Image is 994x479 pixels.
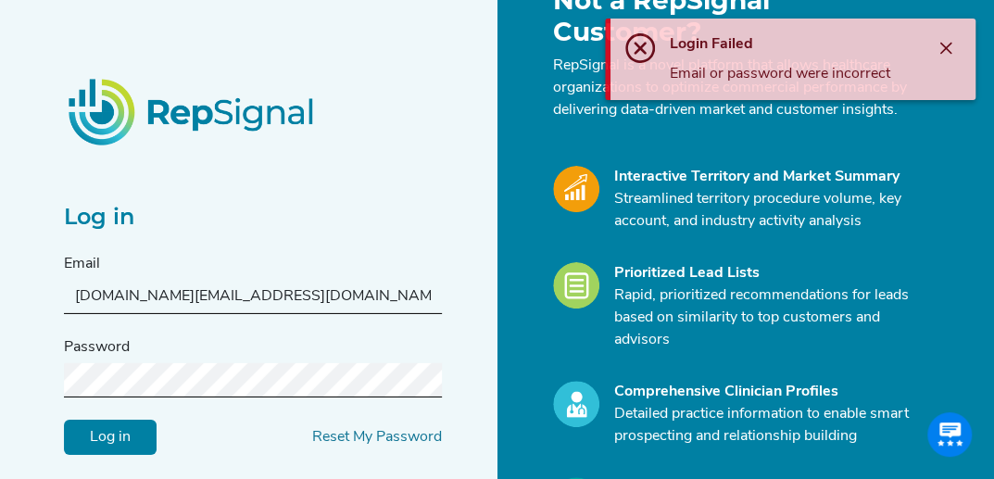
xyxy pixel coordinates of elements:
[553,381,599,427] img: Profile_Icon.739e2aba.svg
[614,381,920,403] div: Comprehensive Clinician Profiles
[553,166,599,212] img: Market_Icon.a700a4ad.svg
[553,55,920,121] p: RepSignal is a novel platform that allows healthcare organizations to optimize commercial perform...
[64,204,442,231] h2: Log in
[614,262,920,284] div: Prioritized Lead Lists
[312,429,442,444] a: Reset My Password
[45,56,340,167] img: RepSignalLogo.20539ed3.png
[614,166,920,188] div: Interactive Territory and Market Summary
[614,188,920,233] p: Streamlined territory procedure volume, key account, and industry activity analysis
[64,419,157,454] input: Log in
[64,336,130,359] label: Password
[670,63,931,85] div: Email or password were incorrect
[553,262,599,309] img: Leads_Icon.28e8c528.svg
[64,253,100,275] label: Email
[670,37,753,52] span: Login Failed
[614,284,920,351] p: Rapid, prioritized recommendations for leads based on similarity to top customers and advisors
[931,33,961,63] button: Close
[614,403,920,447] p: Detailed practice information to enable smart prospecting and relationship building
